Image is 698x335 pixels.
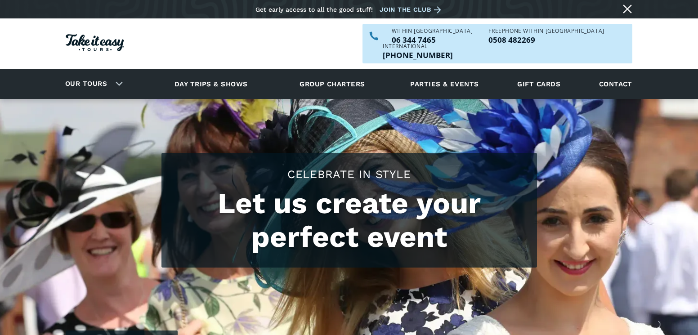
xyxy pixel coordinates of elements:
[380,4,444,15] a: Join the club
[66,30,124,58] a: Homepage
[288,71,376,96] a: Group charters
[620,2,635,16] a: Close message
[513,71,565,96] a: Gift cards
[255,6,373,13] div: Get early access to all the good stuff!
[66,34,124,51] img: Take it easy Tours logo
[595,71,637,96] a: Contact
[488,36,604,44] a: Call us freephone within NZ on 0508482269
[392,36,473,44] p: 06 344 7465
[170,166,528,182] h2: CELEBRATE IN STYLE
[58,73,114,94] a: Our tours
[392,36,473,44] a: Call us within NZ on 063447465
[383,51,453,59] a: Call us outside of NZ on +6463447465
[406,71,483,96] a: Parties & events
[163,71,259,96] a: Day trips & shows
[170,187,528,254] h1: Let us create your perfect event
[383,44,453,49] div: International
[488,28,604,34] div: Freephone WITHIN [GEOGRAPHIC_DATA]
[54,71,130,96] div: Our tours
[392,28,473,34] div: WITHIN [GEOGRAPHIC_DATA]
[383,51,453,59] p: [PHONE_NUMBER]
[488,36,604,44] p: 0508 482269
